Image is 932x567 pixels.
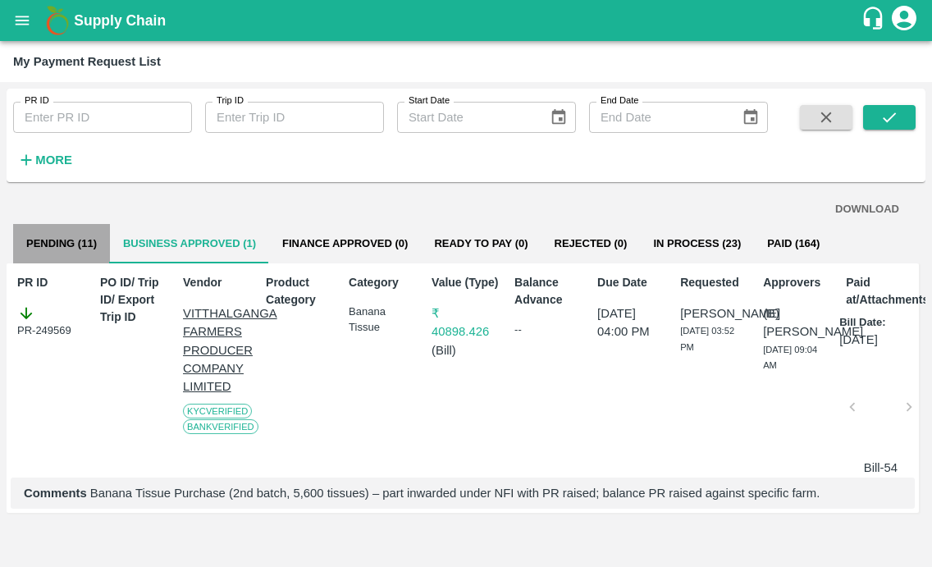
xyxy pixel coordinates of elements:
[680,274,749,291] p: Requested
[514,322,583,338] div: --
[349,274,418,291] p: Category
[640,224,754,263] button: In Process (23)
[432,274,500,291] p: Value (Type)
[763,304,832,341] p: (B) [PERSON_NAME]
[763,274,832,291] p: Approvers
[41,4,74,37] img: logo
[541,224,641,263] button: Rejected (0)
[543,102,574,133] button: Choose date
[432,304,500,341] p: ₹ 40898.426
[3,2,41,39] button: open drawer
[13,224,110,263] button: Pending (11)
[589,102,729,133] input: End Date
[409,94,450,107] label: Start Date
[24,484,902,502] p: Banana Tissue Purchase (2nd batch, 5,600 tissues) – part inwarded under NFI with PR raised; balan...
[205,102,384,133] input: Enter Trip ID
[13,102,192,133] input: Enter PR ID
[13,51,161,72] div: My Payment Request List
[889,3,919,38] div: account of current user
[839,315,885,331] p: Bill Date:
[349,304,418,335] p: Banana Tissue
[601,94,638,107] label: End Date
[74,9,861,32] a: Supply Chain
[859,459,902,477] p: Bill-54
[24,487,87,500] b: Comments
[514,274,583,309] p: Balance Advance
[597,274,666,291] p: Due Date
[829,195,906,224] button: DOWNLOAD
[183,304,252,396] p: VITTHALGANGA FARMERS PRODUCER COMPANY LIMITED
[735,102,766,133] button: Choose date
[183,419,258,434] span: Bank Verified
[421,224,541,263] button: Ready To Pay (0)
[839,331,878,349] p: [DATE]
[25,94,49,107] label: PR ID
[17,274,86,291] p: PR ID
[763,345,817,371] span: [DATE] 09:04 AM
[217,94,244,107] label: Trip ID
[183,404,252,418] span: KYC Verified
[432,341,500,359] p: ( Bill )
[35,153,72,167] strong: More
[100,274,169,326] p: PO ID/ Trip ID/ Export Trip ID
[680,326,734,352] span: [DATE] 03:52 PM
[13,146,76,174] button: More
[17,304,86,339] div: PR-249569
[266,274,335,309] p: Product Category
[597,304,666,341] p: [DATE] 04:00 PM
[397,102,537,133] input: Start Date
[183,274,252,291] p: Vendor
[269,224,421,263] button: Finance Approved (0)
[846,274,915,309] p: Paid at/Attachments
[74,12,166,29] b: Supply Chain
[861,6,889,35] div: customer-support
[110,224,269,263] button: Business Approved (1)
[680,304,749,322] p: [PERSON_NAME]
[754,224,833,263] button: Paid (164)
